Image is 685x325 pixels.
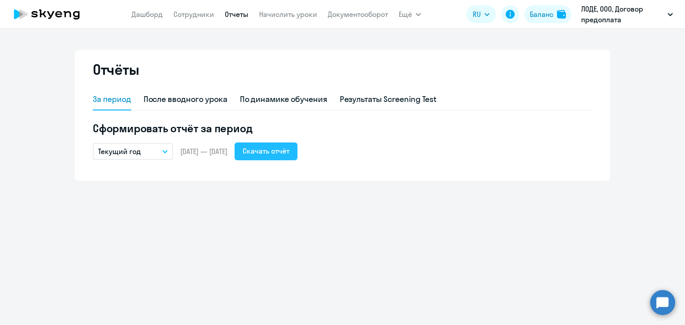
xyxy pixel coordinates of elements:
[524,5,571,23] button: Балансbalance
[399,5,421,23] button: Ещё
[93,93,131,105] div: За период
[259,10,317,19] a: Начислить уроки
[243,146,289,156] div: Скачать отчёт
[144,93,227,105] div: После вводного урока
[93,61,139,78] h2: Отчёты
[98,146,141,157] p: Текущий год
[240,93,327,105] div: По динамике обучения
[473,9,481,20] span: RU
[581,4,664,25] p: ЛОДЕ, ООО, Договор предоплата
[93,121,592,135] h5: Сформировать отчёт за период
[93,143,173,160] button: Текущий год
[557,10,566,19] img: balance
[132,10,163,19] a: Дашборд
[328,10,388,19] a: Документооборот
[225,10,248,19] a: Отчеты
[466,5,496,23] button: RU
[180,146,227,156] span: [DATE] — [DATE]
[340,93,437,105] div: Результаты Screening Test
[173,10,214,19] a: Сотрудники
[235,142,297,160] button: Скачать отчёт
[399,9,412,20] span: Ещё
[530,9,553,20] div: Баланс
[577,4,677,25] button: ЛОДЕ, ООО, Договор предоплата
